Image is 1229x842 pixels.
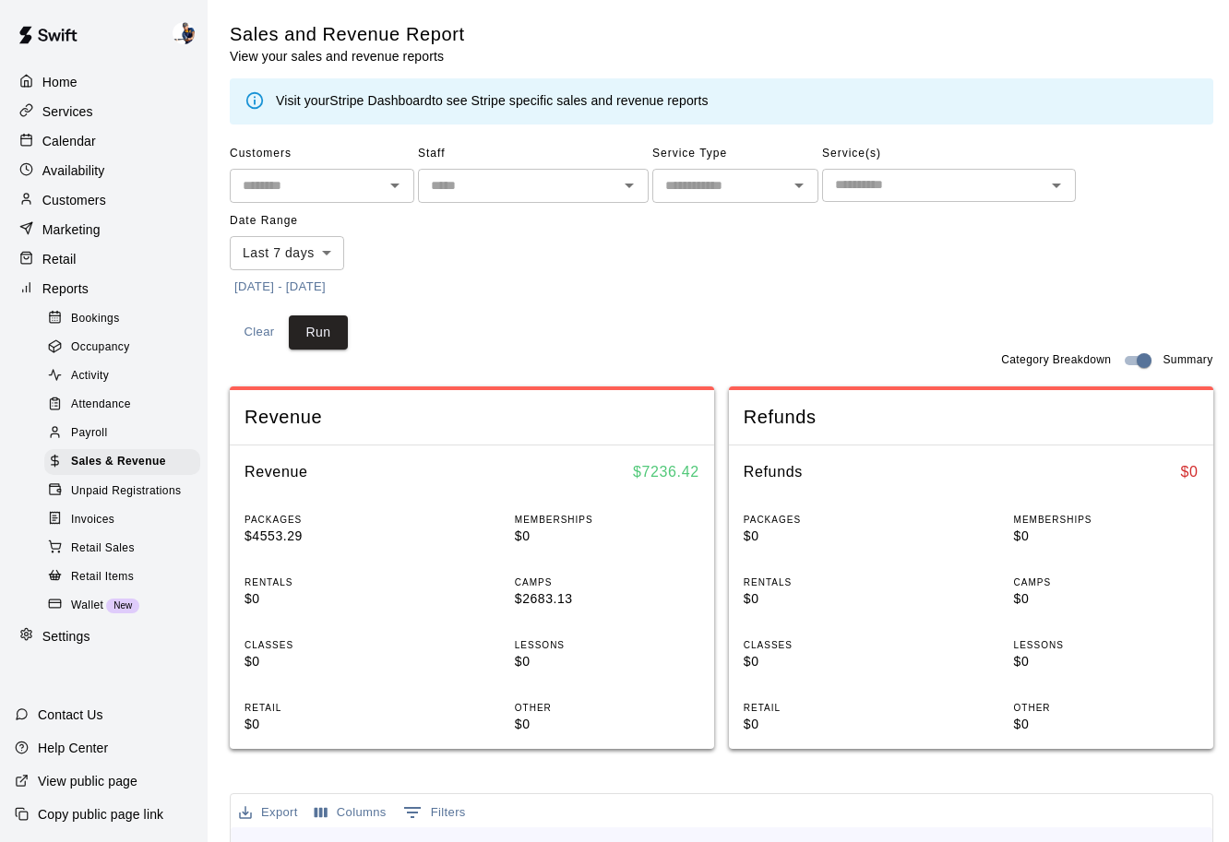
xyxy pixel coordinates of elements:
[744,460,803,484] h6: Refunds
[245,405,699,430] span: Revenue
[744,589,928,609] p: $0
[1001,351,1111,370] span: Category Breakdown
[245,513,429,527] p: PACKAGES
[245,460,308,484] h6: Revenue
[616,172,642,198] button: Open
[230,236,344,270] div: Last 7 days
[42,102,93,121] p: Services
[15,186,193,214] a: Customers
[44,421,200,446] div: Payroll
[1044,172,1069,198] button: Open
[44,536,200,562] div: Retail Sales
[515,715,699,734] p: $0
[515,513,699,527] p: MEMBERSHIPS
[44,593,200,619] div: WalletNew
[515,589,699,609] p: $2683.13
[744,652,928,671] p: $0
[38,772,137,790] p: View public page
[71,482,181,501] span: Unpaid Registrations
[44,448,208,477] a: Sales & Revenue
[71,396,131,414] span: Attendance
[1014,652,1199,671] p: $0
[744,715,928,734] p: $0
[230,47,465,65] p: View your sales and revenue reports
[71,597,103,615] span: Wallet
[230,22,465,47] h5: Sales and Revenue Report
[245,652,429,671] p: $0
[245,701,429,715] p: RETAIL
[744,527,928,546] p: $0
[44,507,200,533] div: Invoices
[822,139,1076,169] span: Service(s)
[230,139,414,169] span: Customers
[1014,701,1199,715] p: OTHER
[44,477,208,505] a: Unpaid Registrations
[44,449,200,475] div: Sales & Revenue
[42,132,96,150] p: Calendar
[71,338,130,357] span: Occupancy
[786,172,812,198] button: Open
[15,623,193,650] a: Settings
[418,139,649,169] span: Staff
[230,273,330,302] button: [DATE] - [DATE]
[15,98,193,125] a: Services
[44,391,208,420] a: Attendance
[633,460,699,484] h6: $ 7236.42
[15,245,193,273] a: Retail
[245,589,429,609] p: $0
[44,306,200,332] div: Bookings
[15,127,193,155] a: Calendar
[42,279,89,298] p: Reports
[289,315,348,350] button: Run
[652,139,818,169] span: Service Type
[38,805,163,824] p: Copy public page link
[42,161,105,180] p: Availability
[44,335,200,361] div: Occupancy
[744,638,928,652] p: CLASSES
[1014,527,1199,546] p: $0
[44,591,208,620] a: WalletNew
[230,315,289,350] button: Clear
[44,534,208,563] a: Retail Sales
[515,527,699,546] p: $0
[1014,513,1199,527] p: MEMBERSHIPS
[44,362,208,391] a: Activity
[329,93,432,108] a: Stripe Dashboard
[245,638,429,652] p: CLASSES
[38,739,108,757] p: Help Center
[38,706,103,724] p: Contact Us
[71,310,120,328] span: Bookings
[15,157,193,184] a: Availability
[310,799,391,827] button: Select columns
[1181,460,1199,484] h6: $ 0
[15,275,193,302] a: Reports
[44,505,208,534] a: Invoices
[44,392,200,418] div: Attendance
[71,568,134,587] span: Retail Items
[169,15,208,52] div: Phillip Jankulovski
[1014,589,1199,609] p: $0
[15,216,193,243] a: Marketing
[245,527,429,546] p: $4553.29
[44,564,200,590] div: Retail Items
[744,575,928,589] p: RENTALS
[42,250,77,268] p: Retail
[44,563,208,591] a: Retail Items
[71,540,135,558] span: Retail Sales
[44,363,200,389] div: Activity
[44,479,200,504] div: Unpaid Registrations
[15,68,193,96] a: Home
[515,638,699,652] p: LESSONS
[744,513,928,527] p: PACKAGES
[1014,575,1199,589] p: CAMPS
[71,453,166,471] span: Sales & Revenue
[42,627,90,646] p: Settings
